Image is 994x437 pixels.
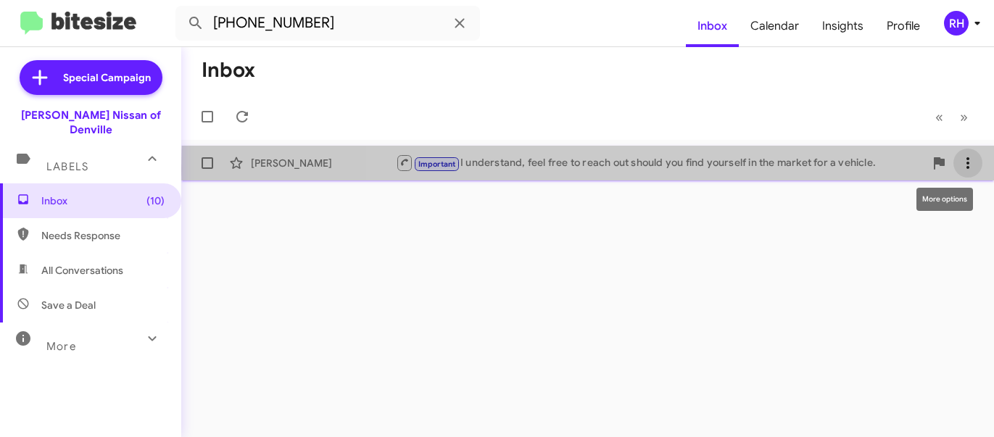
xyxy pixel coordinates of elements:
span: Save a Deal [41,298,96,312]
a: Calendar [739,5,811,47]
input: Search [175,6,480,41]
div: I understand, feel free to reach out should you find yourself in the market for a vehicle. [396,154,924,172]
div: More options [916,188,973,211]
span: All Conversations [41,263,123,278]
a: Inbox [686,5,739,47]
div: [PERSON_NAME] [251,156,396,170]
a: Profile [875,5,932,47]
button: Previous [927,102,952,132]
a: Special Campaign [20,60,162,95]
span: Important [418,159,456,169]
span: (10) [146,193,165,208]
a: Insights [811,5,875,47]
span: Special Campaign [63,70,151,85]
span: Needs Response [41,228,165,243]
button: RH [932,11,978,36]
span: » [960,108,968,126]
nav: Page navigation example [927,102,977,132]
span: « [935,108,943,126]
span: Labels [46,160,88,173]
button: Next [951,102,977,132]
span: Inbox [41,193,165,208]
span: More [46,340,76,353]
h1: Inbox [202,59,255,82]
div: RH [944,11,969,36]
